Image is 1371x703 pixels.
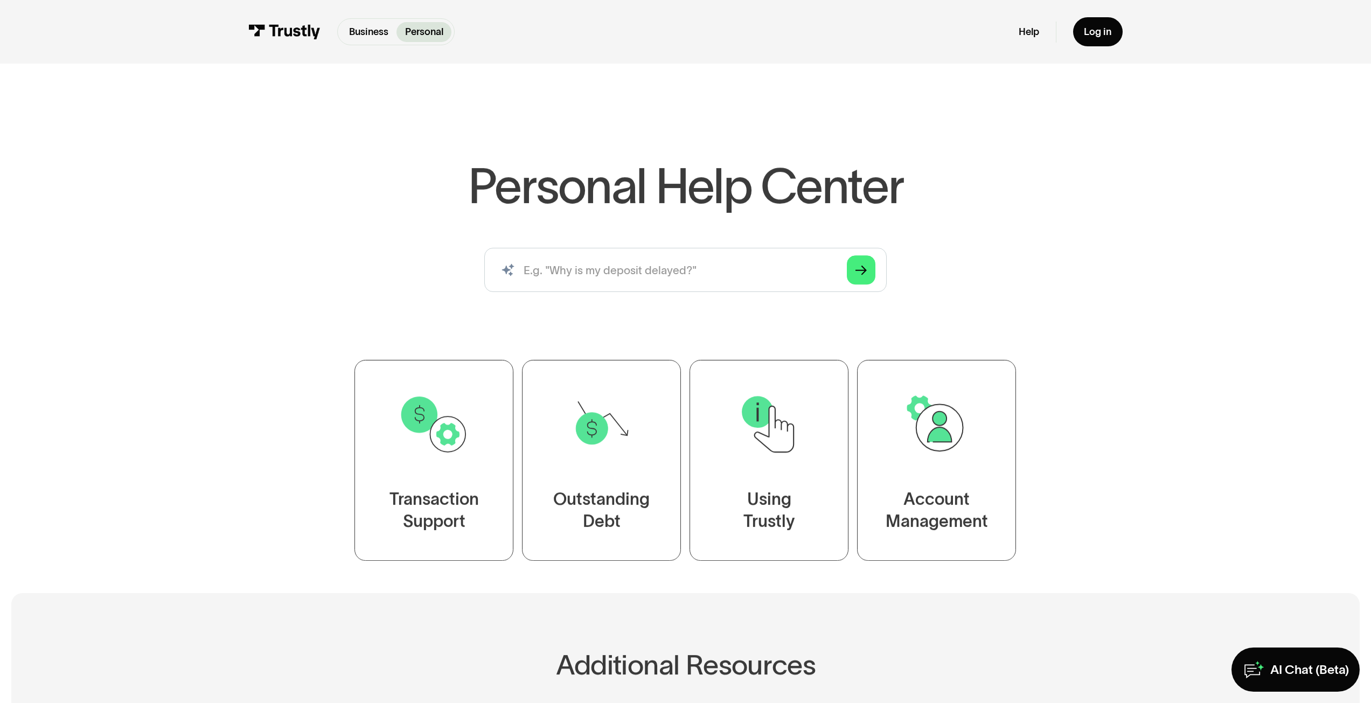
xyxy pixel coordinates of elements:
[283,650,1088,680] h2: Additional Resources
[354,360,513,561] a: TransactionSupport
[690,360,848,561] a: UsingTrustly
[1270,662,1349,678] div: AI Chat (Beta)
[857,360,1016,561] a: AccountManagement
[886,488,988,532] div: Account Management
[405,25,443,39] p: Personal
[1073,17,1123,46] a: Log in
[349,25,388,39] p: Business
[389,488,479,532] div: Transaction Support
[743,488,795,532] div: Using Trustly
[484,248,887,292] input: search
[340,22,396,42] a: Business
[396,22,451,42] a: Personal
[553,488,650,532] div: Outstanding Debt
[1019,26,1039,38] a: Help
[484,248,887,292] form: Search
[522,360,681,561] a: OutstandingDebt
[1231,648,1360,692] a: AI Chat (Beta)
[468,162,903,210] h1: Personal Help Center
[1084,26,1111,38] div: Log in
[248,24,321,39] img: Trustly Logo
